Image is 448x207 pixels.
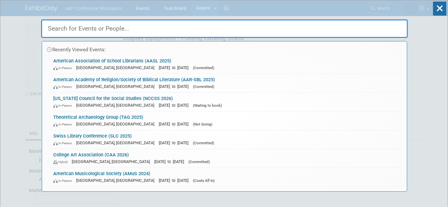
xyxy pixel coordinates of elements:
[53,179,75,183] span: In-Person
[159,122,192,126] span: [DATE] to [DATE]
[159,65,192,70] span: [DATE] to [DATE]
[154,159,187,164] span: [DATE] to [DATE]
[76,84,158,89] span: [GEOGRAPHIC_DATA], [GEOGRAPHIC_DATA]
[76,122,158,126] span: [GEOGRAPHIC_DATA], [GEOGRAPHIC_DATA]
[193,66,214,70] span: (Committed)
[76,65,158,70] span: [GEOGRAPHIC_DATA], [GEOGRAPHIC_DATA]
[53,160,70,164] span: Hybrid
[50,130,404,149] a: Swiss Library Conference (SLC 2025) In-Person [GEOGRAPHIC_DATA], [GEOGRAPHIC_DATA] [DATE] to [DAT...
[53,66,75,70] span: In-Person
[53,141,75,145] span: In-Person
[159,103,192,108] span: [DATE] to [DATE]
[76,103,158,108] span: [GEOGRAPHIC_DATA], [GEOGRAPHIC_DATA]
[193,141,214,145] span: (Committed)
[193,178,215,183] span: (Costs All In)
[50,149,404,168] a: College Art Association (CAA 2026) Hybrid [GEOGRAPHIC_DATA], [GEOGRAPHIC_DATA] [DATE] to [DATE] (...
[50,93,404,111] a: [US_STATE] Council for the Social Studies (NCCSS 2026) In-Person [GEOGRAPHIC_DATA], [GEOGRAPHIC_D...
[76,140,158,145] span: [GEOGRAPHIC_DATA], [GEOGRAPHIC_DATA]
[193,122,212,126] span: (Not Going)
[50,74,404,92] a: American Academy of Religion/Society of Biblical Literature (AAR-SBL 2025) In-Person [GEOGRAPHIC_...
[53,85,75,89] span: In-Person
[41,19,408,38] input: Search for Events or People...
[72,159,153,164] span: [GEOGRAPHIC_DATA], [GEOGRAPHIC_DATA]
[188,160,210,164] span: (Committed)
[53,122,75,126] span: In-Person
[50,168,404,186] a: American Musicological Society (AMuS 2024) In-Person [GEOGRAPHIC_DATA], [GEOGRAPHIC_DATA] [DATE] ...
[159,84,192,89] span: [DATE] to [DATE]
[76,178,158,183] span: [GEOGRAPHIC_DATA], [GEOGRAPHIC_DATA]
[50,55,404,74] a: American Association of School Librarians (AASL 2025) In-Person [GEOGRAPHIC_DATA], [GEOGRAPHIC_DA...
[53,103,75,108] span: In-Person
[159,178,192,183] span: [DATE] to [DATE]
[50,111,404,130] a: Theoretical Archaeology Group (TAG 2025) In-Person [GEOGRAPHIC_DATA], [GEOGRAPHIC_DATA] [DATE] to...
[193,103,222,108] span: (Waiting to book)
[193,84,214,89] span: (Committed)
[159,140,192,145] span: [DATE] to [DATE]
[45,41,404,55] div: Recently Viewed Events:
